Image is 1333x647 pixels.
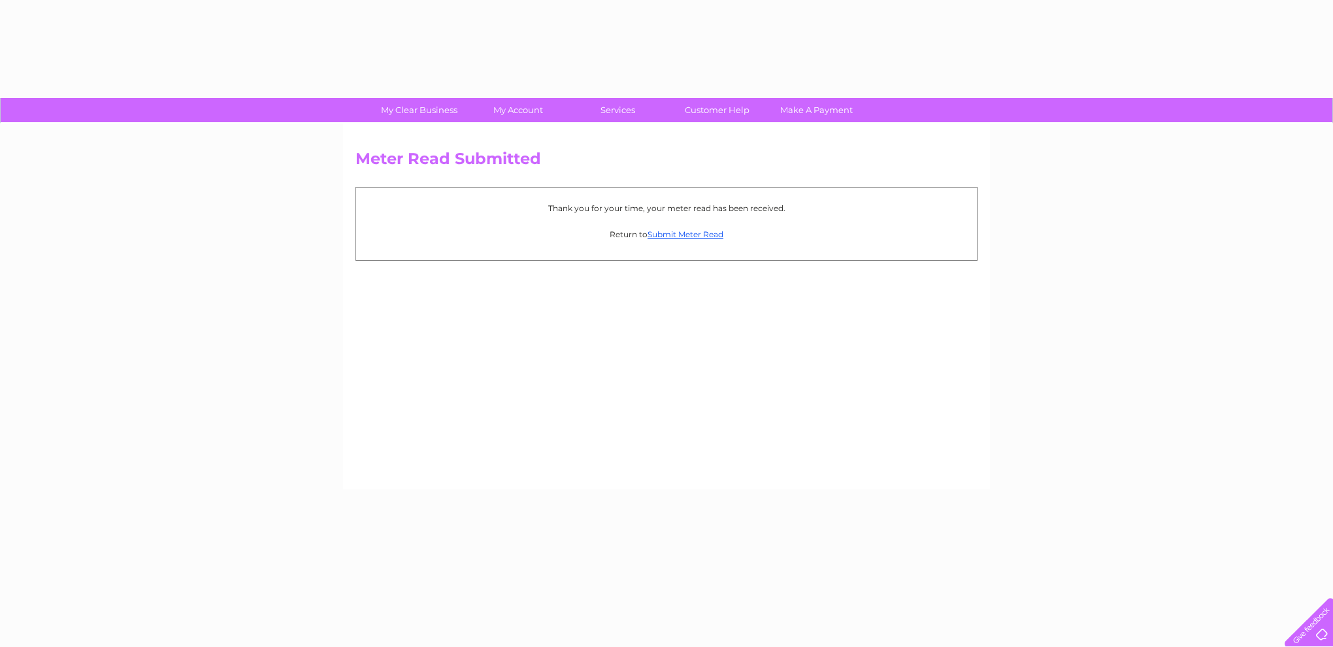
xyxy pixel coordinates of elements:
[564,98,672,122] a: Services
[465,98,572,122] a: My Account
[663,98,771,122] a: Customer Help
[363,202,970,214] p: Thank you for your time, your meter read has been received.
[763,98,870,122] a: Make A Payment
[363,228,970,241] p: Return to
[365,98,473,122] a: My Clear Business
[355,150,978,174] h2: Meter Read Submitted
[648,229,723,239] a: Submit Meter Read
